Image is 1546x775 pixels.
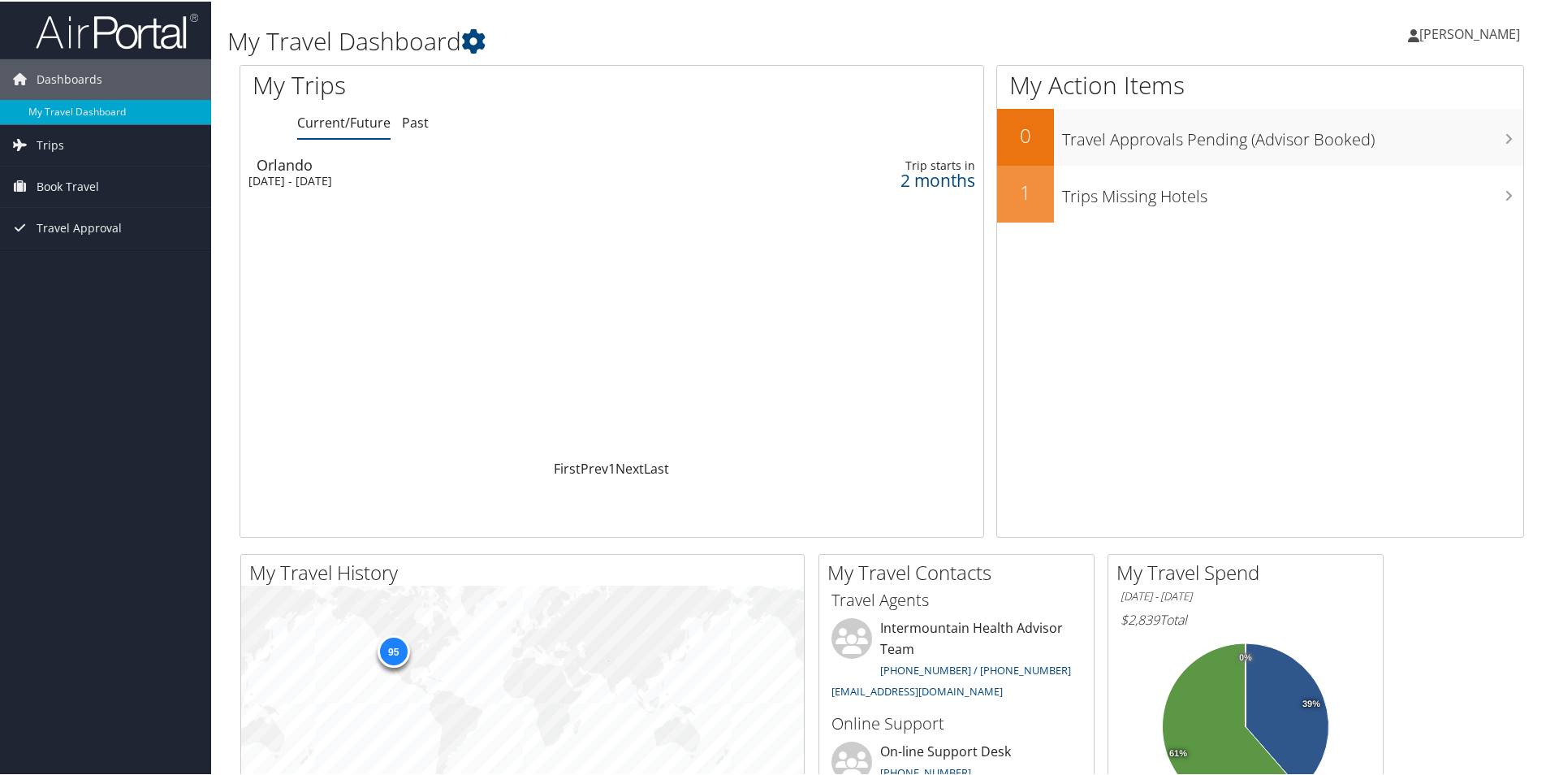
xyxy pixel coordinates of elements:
[1121,609,1371,627] h6: Total
[36,11,198,49] img: airportal-logo.png
[1419,24,1520,41] span: [PERSON_NAME]
[37,123,64,164] span: Trips
[831,587,1082,610] h3: Travel Agents
[402,112,429,130] a: Past
[1408,8,1536,57] a: [PERSON_NAME]
[783,171,975,186] div: 2 months
[249,557,804,585] h2: My Travel History
[1116,557,1383,585] h2: My Travel Spend
[1169,747,1187,757] tspan: 61%
[831,711,1082,734] h3: Online Support
[831,682,1003,697] a: [EMAIL_ADDRESS][DOMAIN_NAME]
[880,661,1071,676] a: [PHONE_NUMBER] / [PHONE_NUMBER]
[997,164,1523,221] a: 1Trips Missing Hotels
[783,157,975,171] div: Trip starts in
[227,23,1100,57] h1: My Travel Dashboard
[1062,119,1523,149] h3: Travel Approvals Pending (Advisor Booked)
[644,458,669,476] a: Last
[997,120,1054,148] h2: 0
[253,67,662,101] h1: My Trips
[997,107,1523,164] a: 0Travel Approvals Pending (Advisor Booked)
[554,458,581,476] a: First
[257,156,688,171] div: Orlando
[823,617,1090,704] li: Intermountain Health Advisor Team
[377,634,409,666] div: 95
[615,458,644,476] a: Next
[37,58,102,98] span: Dashboards
[37,165,99,206] span: Book Travel
[1062,175,1523,206] h3: Trips Missing Hotels
[827,557,1094,585] h2: My Travel Contacts
[581,458,608,476] a: Prev
[1239,652,1252,661] tspan: 0%
[997,67,1523,101] h1: My Action Items
[608,458,615,476] a: 1
[1302,698,1320,708] tspan: 39%
[37,206,122,247] span: Travel Approval
[297,112,391,130] a: Current/Future
[997,177,1054,205] h2: 1
[1121,587,1371,603] h6: [DATE] - [DATE]
[1121,609,1159,627] span: $2,839
[248,172,680,187] div: [DATE] - [DATE]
